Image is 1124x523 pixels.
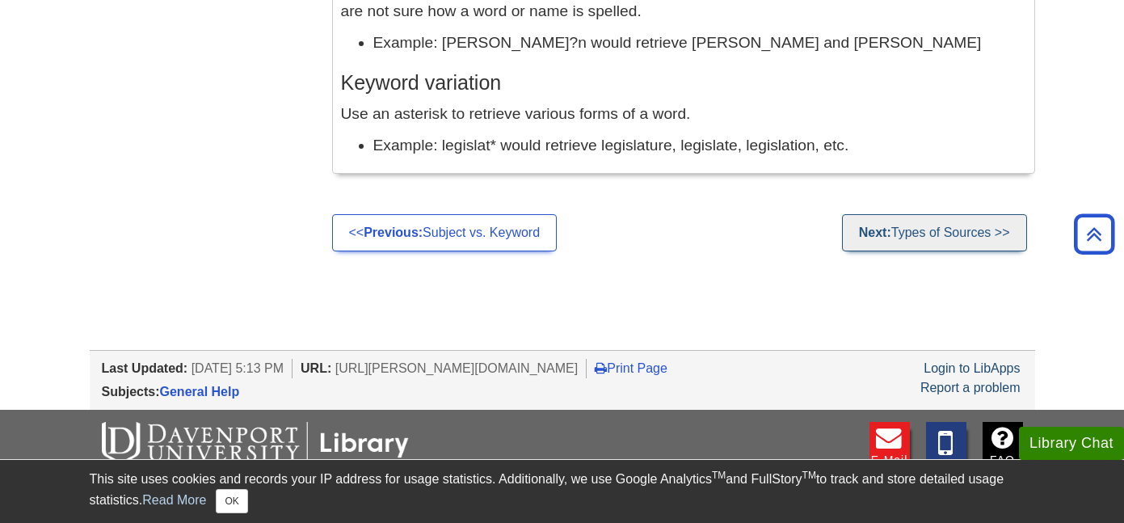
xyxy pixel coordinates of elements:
[102,422,409,464] img: DU Libraries
[142,493,206,507] a: Read More
[595,361,607,374] i: Print Page
[859,226,891,239] strong: Next:
[926,422,966,478] a: Text
[924,361,1020,375] a: Login to LibApps
[1068,223,1120,245] a: Back to Top
[920,381,1021,394] a: Report a problem
[373,32,1026,55] li: Example: [PERSON_NAME]?n would retrieve [PERSON_NAME] and [PERSON_NAME]
[802,470,816,481] sup: TM
[216,489,247,513] button: Close
[192,361,284,375] span: [DATE] 5:13 PM
[102,385,160,399] span: Subjects:
[1019,427,1124,460] button: Library Chat
[869,422,910,478] a: E-mail
[364,226,423,239] strong: Previous:
[983,422,1023,478] a: FAQ
[102,361,188,375] span: Last Updated:
[595,361,667,375] a: Print Page
[301,361,331,375] span: URL:
[335,361,579,375] span: [URL][PERSON_NAME][DOMAIN_NAME]
[341,103,1026,126] p: Use an asterisk to retrieve various forms of a word.
[332,214,558,251] a: <<Previous:Subject vs. Keyword
[341,71,1026,95] h3: Keyword variation
[373,134,1026,158] li: Example: legislat* would retrieve legislature, legislate, legislation, etc.
[712,470,726,481] sup: TM
[160,385,240,399] a: General Help
[842,214,1027,251] a: Next:Types of Sources >>
[90,470,1035,513] div: This site uses cookies and records your IP address for usage statistics. Additionally, we use Goo...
